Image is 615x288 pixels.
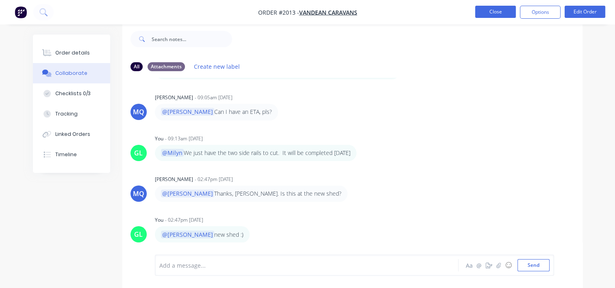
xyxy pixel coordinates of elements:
[155,135,163,142] div: You
[55,131,90,138] div: Linked Orders
[55,70,87,77] div: Collaborate
[33,63,110,83] button: Collaborate
[161,149,350,157] p: We just have the two side rails to cut. It will be completed [DATE]
[504,260,513,270] button: ☺
[474,260,484,270] button: @
[55,151,77,158] div: Timeline
[565,6,605,18] button: Edit Order
[161,108,272,116] p: Can I have an ETA, pls?
[165,135,203,142] div: - 09:13am [DATE]
[55,110,78,118] div: Tracking
[258,9,299,16] span: Order #2013 -
[33,83,110,104] button: Checklists 0/3
[161,108,214,116] span: @[PERSON_NAME]
[33,124,110,144] button: Linked Orders
[161,230,243,239] div: new shed :)
[130,62,143,71] div: All
[15,6,27,18] img: Factory
[134,148,143,158] div: GL
[33,43,110,63] button: Order details
[33,144,110,165] button: Timeline
[155,176,193,183] div: [PERSON_NAME]
[165,216,203,224] div: - 02:47pm [DATE]
[161,190,214,197] span: @[PERSON_NAME]
[520,6,561,19] button: Options
[299,9,357,16] a: VanDean Caravans
[195,176,233,183] div: - 02:47pm [DATE]
[161,231,214,238] span: @[PERSON_NAME]
[190,61,244,72] button: Create new label
[161,190,341,198] p: Thanks, [PERSON_NAME]. Is this at the new shed?
[33,104,110,124] button: Tracking
[148,62,185,71] div: Attachments
[161,149,184,157] span: @Milyn
[517,259,550,271] button: Send
[465,260,474,270] button: Aa
[133,107,144,117] div: MQ
[133,189,144,199] div: MQ
[55,49,90,57] div: Order details
[134,229,143,239] div: GL
[155,216,163,224] div: You
[475,6,516,18] button: Close
[195,94,233,101] div: - 09:05am [DATE]
[55,90,91,97] div: Checklists 0/3
[152,31,232,47] input: Search notes...
[155,94,193,101] div: [PERSON_NAME]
